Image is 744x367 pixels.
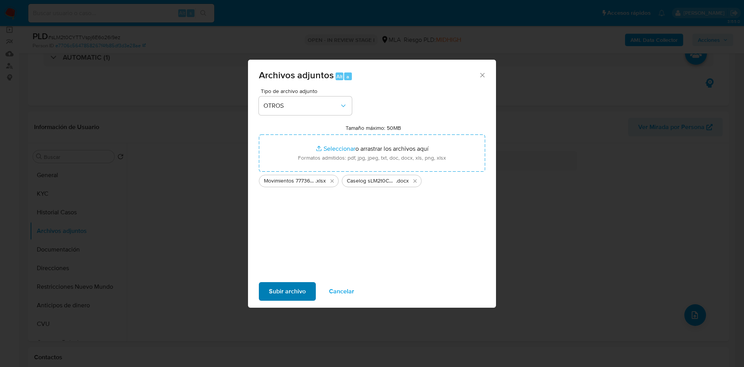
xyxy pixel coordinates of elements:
[259,282,316,301] button: Subir archivo
[327,176,337,186] button: Eliminar Movimientos 777361349.xlsx
[269,283,306,300] span: Subir archivo
[264,177,315,185] span: Movimientos 777361349
[315,177,326,185] span: .xlsx
[263,102,339,110] span: OTROS
[396,177,409,185] span: .docx
[259,68,334,82] span: Archivos adjuntos
[346,73,349,80] span: a
[319,282,364,301] button: Cancelar
[329,283,354,300] span: Cancelar
[259,96,352,115] button: OTROS
[336,73,343,80] span: Alt
[259,172,485,187] ul: Archivos seleccionados
[346,124,401,131] label: Tamaño máximo: 50MB
[261,88,354,94] span: Tipo de archivo adjunto
[410,176,420,186] button: Eliminar Caselog sLM2t0CYTTVspj6E6o26i9ez -777361349.docx
[347,177,396,185] span: Caselog sLM2t0CYTTVspj6E6o26i9ez -777361349
[479,71,486,78] button: Cerrar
